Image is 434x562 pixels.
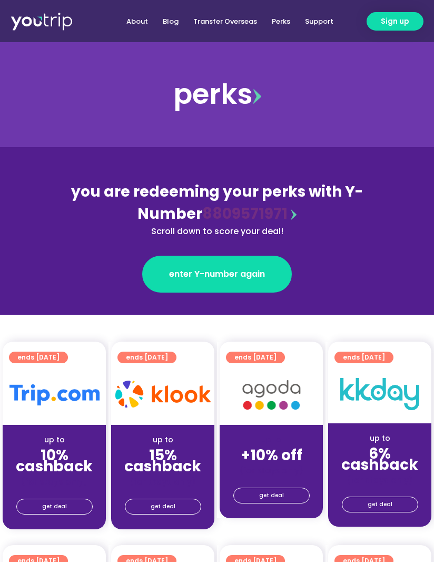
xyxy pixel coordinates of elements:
[337,474,423,486] div: (for stays only)
[16,499,93,515] a: get deal
[202,204,288,224] a: 8809571971
[125,499,201,515] a: get deal
[142,256,292,293] a: enter Y-number again
[17,352,60,363] span: ends [DATE]
[11,476,97,487] div: (for stays only)
[42,499,67,514] span: get deal
[228,465,314,476] div: (for stays only)
[337,433,423,444] div: up to
[120,476,206,487] div: (for stays only)
[155,12,186,31] a: Blog
[262,434,281,445] span: up to
[264,12,298,31] a: Perks
[71,181,363,224] span: you are redeeming your perks with Y-Number
[381,16,409,27] span: Sign up
[343,352,385,363] span: ends [DATE]
[367,12,423,31] a: Sign up
[93,12,341,31] nav: Menu
[368,497,392,512] span: get deal
[259,488,284,503] span: get deal
[16,445,93,477] strong: 10% cashback
[298,12,341,31] a: Support
[119,12,155,31] a: About
[126,352,168,363] span: ends [DATE]
[117,352,176,363] a: ends [DATE]
[342,497,418,512] a: get deal
[226,352,285,363] a: ends [DATE]
[234,352,277,363] span: ends [DATE]
[124,445,201,477] strong: 15% cashback
[151,499,175,514] span: get deal
[233,488,310,503] a: get deal
[9,352,68,363] a: ends [DATE]
[169,268,265,280] span: enter Y-number again
[241,445,302,466] strong: +10% off
[334,352,393,363] a: ends [DATE]
[186,12,264,31] a: Transfer Overseas
[341,443,418,475] strong: 6% cashback
[120,434,206,445] div: up to
[11,434,97,445] div: up to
